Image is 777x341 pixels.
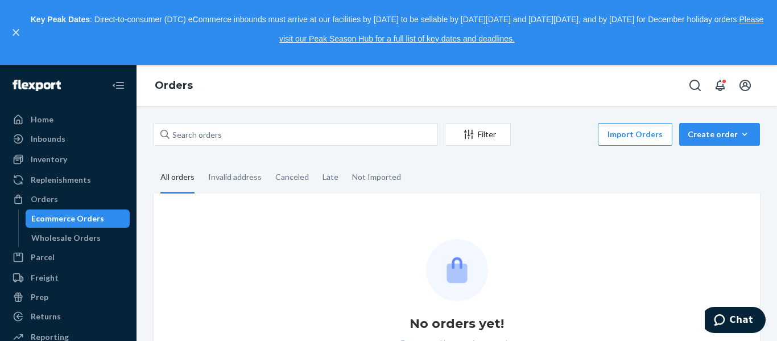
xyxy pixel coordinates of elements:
[31,174,91,186] div: Replenishments
[7,171,130,189] a: Replenishments
[7,288,130,306] a: Prep
[13,80,61,91] img: Flexport logo
[31,133,65,145] div: Inbounds
[734,74,757,97] button: Open account menu
[598,123,672,146] button: Import Orders
[679,123,760,146] button: Create order
[7,307,130,326] a: Returns
[352,162,401,192] div: Not Imported
[410,315,504,333] h1: No orders yet!
[426,239,488,301] img: Empty list
[31,232,101,244] div: Wholesale Orders
[7,130,130,148] a: Inbounds
[31,311,61,322] div: Returns
[684,74,706,97] button: Open Search Box
[31,213,104,224] div: Ecommerce Orders
[31,272,59,284] div: Freight
[7,190,130,208] a: Orders
[279,15,763,43] a: Please visit our Peak Season Hub for a full list of key dates and deadlines.
[208,162,262,192] div: Invalid address
[7,248,130,266] a: Parcel
[160,162,195,194] div: All orders
[31,15,90,24] strong: Key Peak Dates
[31,114,53,125] div: Home
[709,74,731,97] button: Open notifications
[31,291,48,303] div: Prep
[445,129,510,140] div: Filter
[7,110,130,129] a: Home
[31,194,58,205] div: Orders
[154,123,438,146] input: Search orders
[10,27,22,38] button: close,
[27,10,767,48] p: : Direct-to-consumer (DTC) eCommerce inbounds must arrive at our facilities by [DATE] to be sella...
[688,129,751,140] div: Create order
[705,307,766,335] iframe: Opens a widget where you can chat to one of our agents
[323,162,338,192] div: Late
[26,209,130,228] a: Ecommerce Orders
[107,74,130,97] button: Close Navigation
[445,123,511,146] button: Filter
[26,229,130,247] a: Wholesale Orders
[7,269,130,287] a: Freight
[155,79,193,92] a: Orders
[31,154,67,165] div: Inventory
[7,150,130,169] a: Inventory
[31,252,55,263] div: Parcel
[146,69,202,102] ol: breadcrumbs
[275,162,309,192] div: Canceled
